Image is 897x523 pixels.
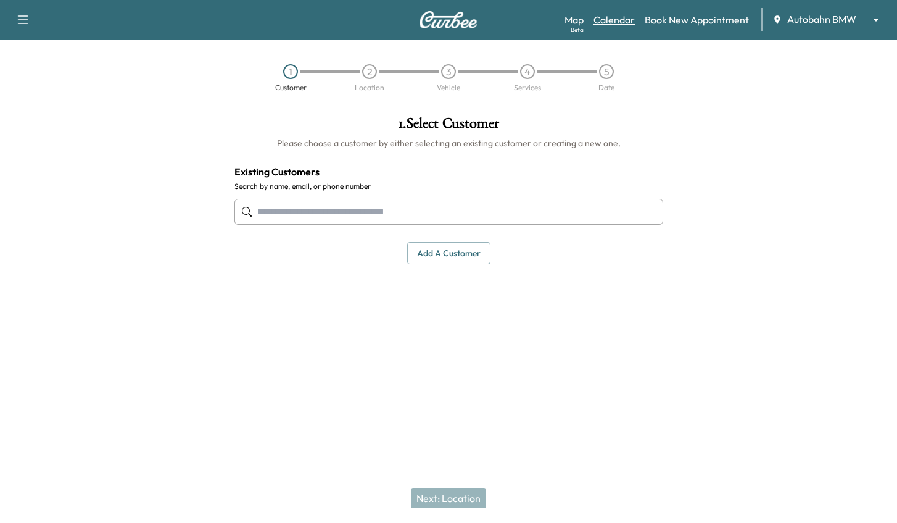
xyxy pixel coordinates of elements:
[362,64,377,79] div: 2
[283,64,298,79] div: 1
[441,64,456,79] div: 3
[593,12,635,27] a: Calendar
[514,84,541,91] div: Services
[275,84,307,91] div: Customer
[407,242,490,265] button: Add a customer
[598,84,614,91] div: Date
[234,182,663,191] label: Search by name, email, or phone number
[599,64,614,79] div: 5
[234,116,663,137] h1: 1 . Select Customer
[234,137,663,149] h6: Please choose a customer by either selecting an existing customer or creating a new one.
[571,25,584,35] div: Beta
[355,84,384,91] div: Location
[419,11,478,28] img: Curbee Logo
[437,84,460,91] div: Vehicle
[787,12,856,27] span: Autobahn BMW
[520,64,535,79] div: 4
[645,12,749,27] a: Book New Appointment
[234,164,663,179] h4: Existing Customers
[564,12,584,27] a: MapBeta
